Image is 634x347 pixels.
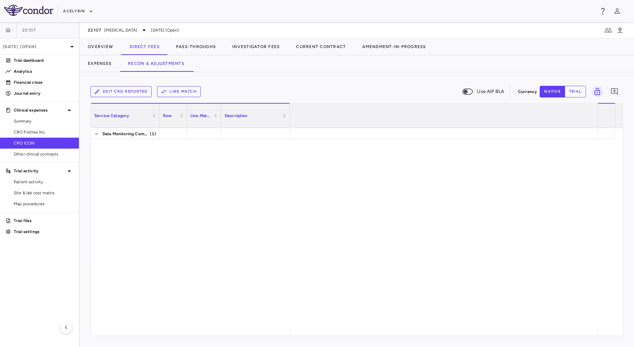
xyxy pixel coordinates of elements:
[104,27,137,33] span: [MEDICAL_DATA]
[121,38,168,55] button: Direct Fees
[14,140,73,146] span: CRO ICON
[80,38,121,55] button: Overview
[14,201,73,207] span: Map procedures
[225,113,248,118] span: Description
[14,218,73,224] p: Trial files
[120,55,192,72] button: Recon & Adjustments
[14,168,65,174] p: Trial activity
[88,27,102,33] span: 22107
[3,44,68,50] p: [DATE] (Open)
[609,86,620,97] button: Add comment
[518,89,537,95] p: Currency
[4,5,53,16] img: logo-full-BYUhSk78.svg
[610,88,619,96] svg: Add comment
[224,38,288,55] button: Investigator Fees
[565,86,586,97] button: trial
[150,128,156,139] span: (1)
[14,190,73,196] span: Site & lab cost matrix
[163,113,172,118] span: Row
[157,86,201,97] button: Line Match
[14,129,73,135] span: CRO Fortrea Inc.
[14,118,73,124] span: Summary
[477,88,504,95] span: Use AIP BLA
[168,38,224,55] button: Pass-Throughs
[14,229,73,235] p: Trial settings
[103,128,149,139] span: Data Monitoring Committee
[589,86,603,97] span: You do not have permission to lock or unlock grids
[14,107,65,113] p: Clinical expenses
[14,179,73,185] span: Patient activity
[94,113,129,118] span: Service Category
[151,27,179,33] span: [DATE] (Open)
[63,6,93,17] button: Acelyrin
[14,79,73,85] p: Financial close
[14,57,73,63] p: Trial dashboard
[14,151,73,157] span: Other clinical contracts
[22,27,36,33] span: 22107
[80,55,120,72] button: Expenses
[354,38,434,55] button: Amendment-In-Progress
[14,90,73,96] p: Journal entry
[288,38,354,55] button: Current Contract
[540,86,565,97] button: native
[91,86,152,97] button: Edit CRO reported
[14,68,73,74] p: Analytics
[190,113,212,118] span: Line Match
